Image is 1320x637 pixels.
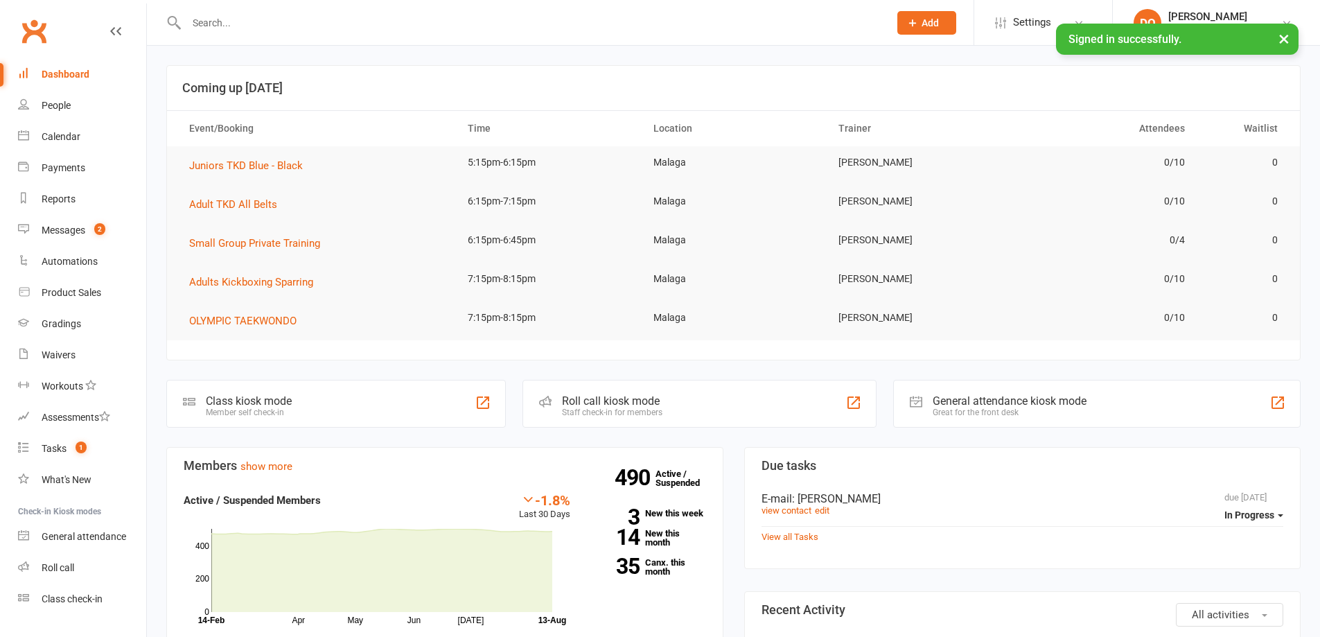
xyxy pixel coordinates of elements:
[18,215,146,246] a: Messages 2
[18,90,146,121] a: People
[42,193,76,204] div: Reports
[762,532,818,542] a: View all Tasks
[182,13,879,33] input: Search...
[18,121,146,152] a: Calendar
[933,394,1086,408] div: General attendance kiosk mode
[94,223,105,235] span: 2
[184,494,321,507] strong: Active / Suspended Members
[206,394,292,408] div: Class kiosk mode
[562,394,662,408] div: Roll call kiosk mode
[562,408,662,417] div: Staff check-in for members
[1012,302,1197,334] td: 0/10
[42,162,85,173] div: Payments
[1197,302,1290,334] td: 0
[177,111,455,146] th: Event/Booking
[615,467,655,488] strong: 490
[18,433,146,464] a: Tasks 1
[641,224,827,256] td: Malaga
[1197,224,1290,256] td: 0
[1134,9,1161,37] div: DO
[1197,185,1290,218] td: 0
[18,464,146,496] a: What's New
[641,146,827,179] td: Malaga
[189,313,306,329] button: OLYMPIC TAEKWONDO
[1197,146,1290,179] td: 0
[641,302,827,334] td: Malaga
[455,146,641,179] td: 5:15pm-6:15pm
[42,531,126,542] div: General attendance
[519,492,570,507] div: -1.8%
[826,146,1012,179] td: [PERSON_NAME]
[189,237,320,250] span: Small Group Private Training
[189,159,303,172] span: Juniors TKD Blue - Black
[18,584,146,615] a: Class kiosk mode
[42,256,98,267] div: Automations
[591,556,640,577] strong: 35
[641,263,827,295] td: Malaga
[42,562,74,573] div: Roll call
[455,185,641,218] td: 6:15pm-7:15pm
[1197,111,1290,146] th: Waitlist
[189,198,277,211] span: Adult TKD All Belts
[591,529,706,547] a: 14New this month
[1012,111,1197,146] th: Attendees
[455,111,641,146] th: Time
[18,246,146,277] a: Automations
[933,408,1086,417] div: Great for the front desk
[189,276,313,288] span: Adults Kickboxing Sparring
[1176,603,1283,627] button: All activities
[42,381,83,392] div: Workouts
[189,235,330,252] button: Small Group Private Training
[18,371,146,402] a: Workouts
[922,17,939,28] span: Add
[591,558,706,576] a: 35Canx. this month
[18,340,146,371] a: Waivers
[762,505,811,516] a: view contact
[455,263,641,295] td: 7:15pm-8:15pm
[826,302,1012,334] td: [PERSON_NAME]
[1197,263,1290,295] td: 0
[42,412,110,423] div: Assessments
[455,224,641,256] td: 6:15pm-6:45pm
[76,442,87,453] span: 1
[762,459,1284,473] h3: Due tasks
[1224,509,1274,521] span: In Progress
[17,14,51,49] a: Clubworx
[1271,24,1296,53] button: ×
[240,460,292,473] a: show more
[18,402,146,433] a: Assessments
[897,11,956,35] button: Add
[42,69,89,80] div: Dashboard
[189,196,287,213] button: Adult TKD All Belts
[1224,503,1283,527] button: In Progress
[792,492,881,505] span: : [PERSON_NAME]
[1168,10,1269,23] div: [PERSON_NAME]
[18,277,146,308] a: Product Sales
[591,507,640,527] strong: 3
[591,527,640,548] strong: 14
[42,225,85,236] div: Messages
[1012,224,1197,256] td: 0/4
[206,408,292,417] div: Member self check-in
[182,81,1285,95] h3: Coming up [DATE]
[641,111,827,146] th: Location
[18,521,146,552] a: General attendance kiosk mode
[1012,263,1197,295] td: 0/10
[815,505,829,516] a: edit
[1068,33,1181,46] span: Signed in successfully.
[762,492,1284,505] div: E-mail
[826,263,1012,295] td: [PERSON_NAME]
[1192,609,1249,621] span: All activities
[42,131,80,142] div: Calendar
[42,474,91,485] div: What's New
[42,318,81,329] div: Gradings
[42,287,101,298] div: Product Sales
[184,459,706,473] h3: Members
[18,552,146,584] a: Roll call
[189,274,323,290] button: Adults Kickboxing Sparring
[641,185,827,218] td: Malaga
[189,157,313,174] button: Juniors TKD Blue - Black
[455,302,641,334] td: 7:15pm-8:15pm
[1168,23,1269,35] div: ATI Martial Arts Malaga
[42,593,103,604] div: Class check-in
